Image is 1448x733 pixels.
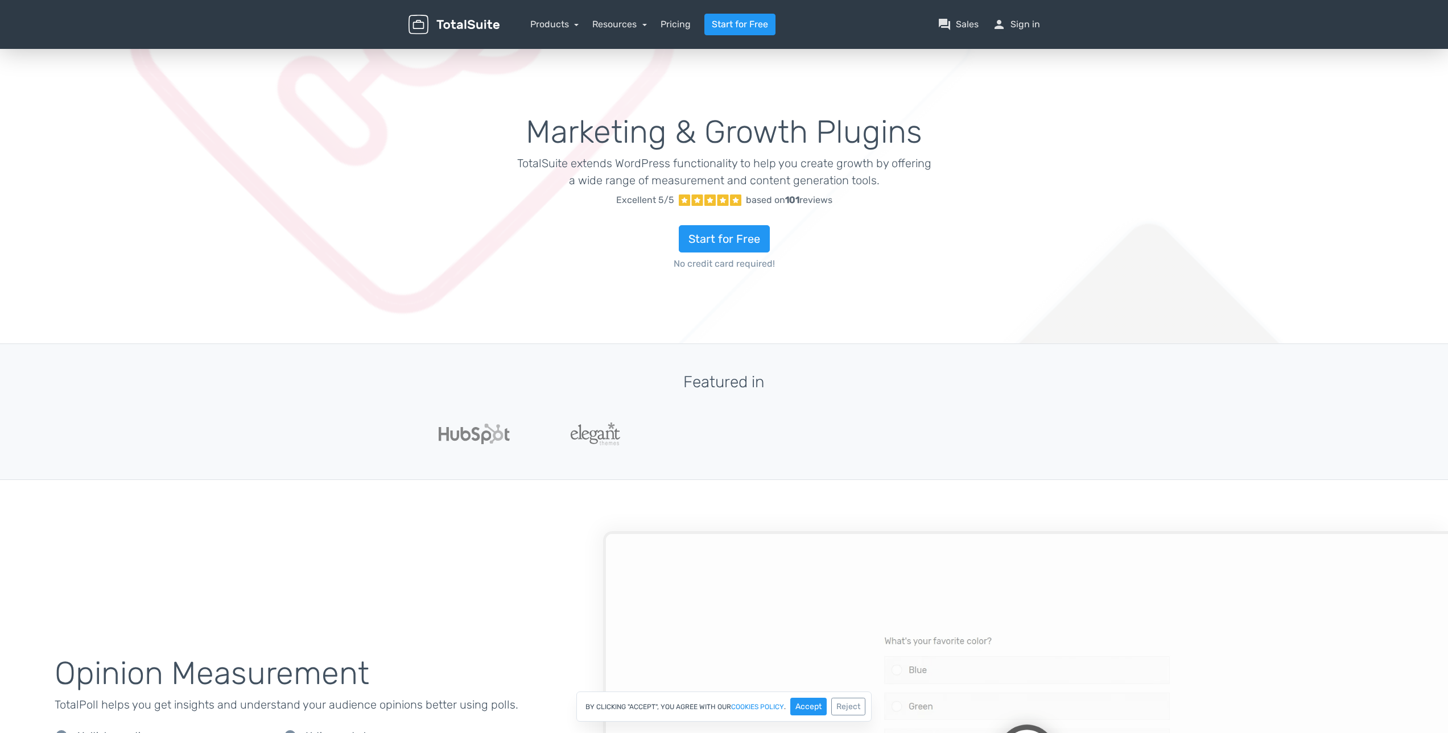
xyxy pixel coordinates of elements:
a: Resources [592,19,647,30]
span: Excellent 5/5 [616,193,674,207]
p: TotalSuite extends WordPress functionality to help you create growth by offering a wide range of ... [517,155,931,189]
span: person [992,18,1006,31]
h2: Opinion Measurement [55,656,603,691]
a: Excellent 5/5 based on101reviews [517,189,931,212]
h1: Marketing & Growth Plugins [517,115,931,150]
strong: 101 [785,194,799,205]
a: personSign in [992,18,1040,31]
span: question_answer [938,18,951,31]
button: Accept [790,698,827,715]
div: based on reviews [746,193,832,207]
div: By clicking "Accept", you agree with our . [576,691,872,722]
a: Start for Free [704,14,775,35]
a: cookies policy [731,703,784,710]
a: Pricing [661,18,691,31]
span: No credit card required! [517,257,931,271]
h3: Featured in [409,374,1040,391]
a: question_answerSales [938,18,979,31]
img: ElegantThemes [571,423,620,445]
button: Reject [831,698,865,715]
a: Products [530,19,579,30]
img: Hubspot [439,424,510,444]
a: Start for Free [679,225,770,252]
img: TotalSuite for WordPress [409,15,500,35]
